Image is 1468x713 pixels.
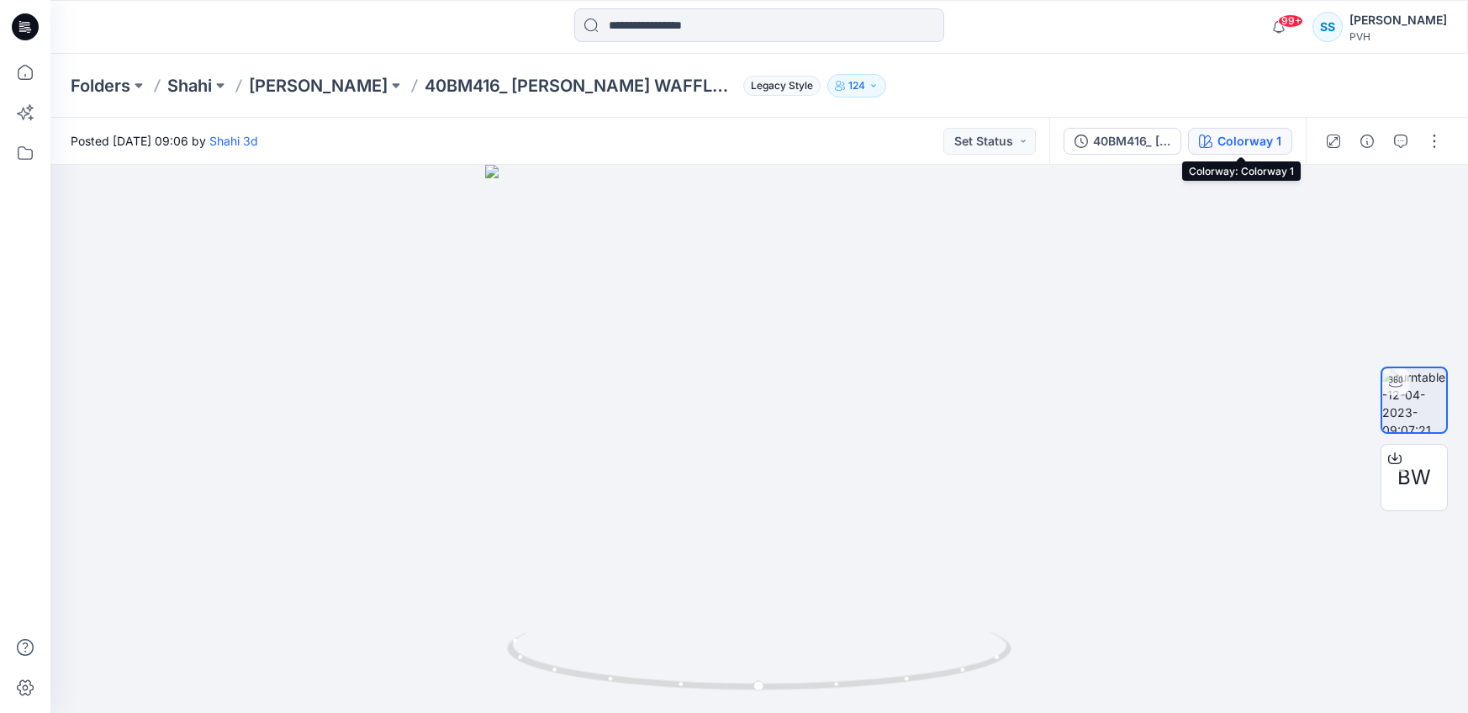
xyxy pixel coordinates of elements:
[1064,128,1181,155] button: 40BM416_ [PERSON_NAME] WAFFLE RIB INSET PLACKET POLO_V01
[743,76,821,96] span: Legacy Style
[1312,12,1343,42] div: SS
[71,132,258,150] span: Posted [DATE] 09:06 by
[737,74,821,98] button: Legacy Style
[209,134,258,148] a: Shahi 3d
[1397,462,1431,493] span: BW
[1354,128,1381,155] button: Details
[1349,10,1447,30] div: [PERSON_NAME]
[249,74,388,98] a: [PERSON_NAME]
[167,74,212,98] a: Shahi
[848,77,865,95] p: 124
[425,74,737,98] p: 40BM416_ [PERSON_NAME] WAFFLE RIB INSET PLACKET POLO_V01
[1188,128,1292,155] button: Colorway 1
[1093,132,1170,151] div: 40BM416_ [PERSON_NAME] WAFFLE RIB INSET PLACKET POLO_V01
[1278,14,1303,28] span: 99+
[71,74,130,98] a: Folders
[1382,368,1446,432] img: turntable-12-04-2023-09:07:21
[1349,30,1447,43] div: PVH
[827,74,886,98] button: 124
[1217,132,1281,151] div: Colorway 1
